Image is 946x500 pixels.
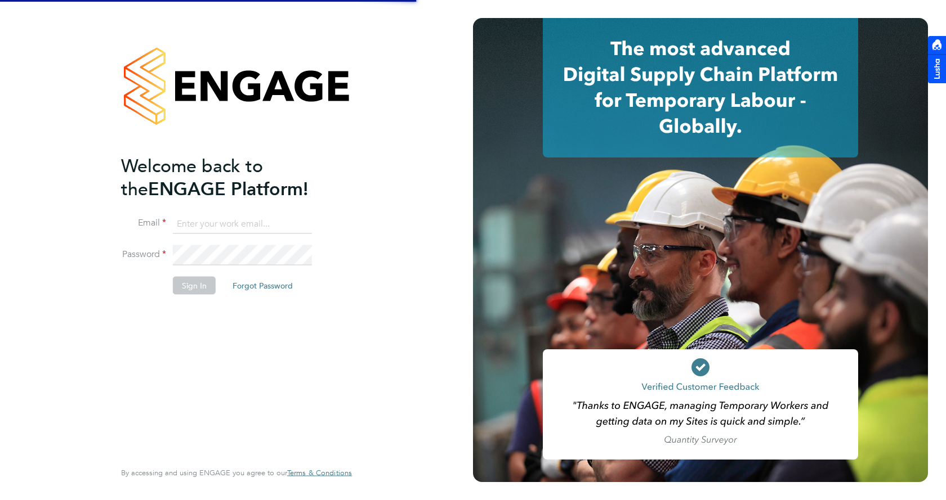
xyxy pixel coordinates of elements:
label: Password [121,249,166,260]
span: By accessing and using ENGAGE you agree to our [121,468,352,478]
input: Enter your work email... [173,214,312,234]
span: Welcome back to the [121,155,263,200]
span: Terms & Conditions [287,468,352,478]
button: Sign In [173,277,216,295]
button: Forgot Password [224,277,302,295]
h2: ENGAGE Platform! [121,154,341,200]
label: Email [121,217,166,229]
a: Terms & Conditions [287,469,352,478]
